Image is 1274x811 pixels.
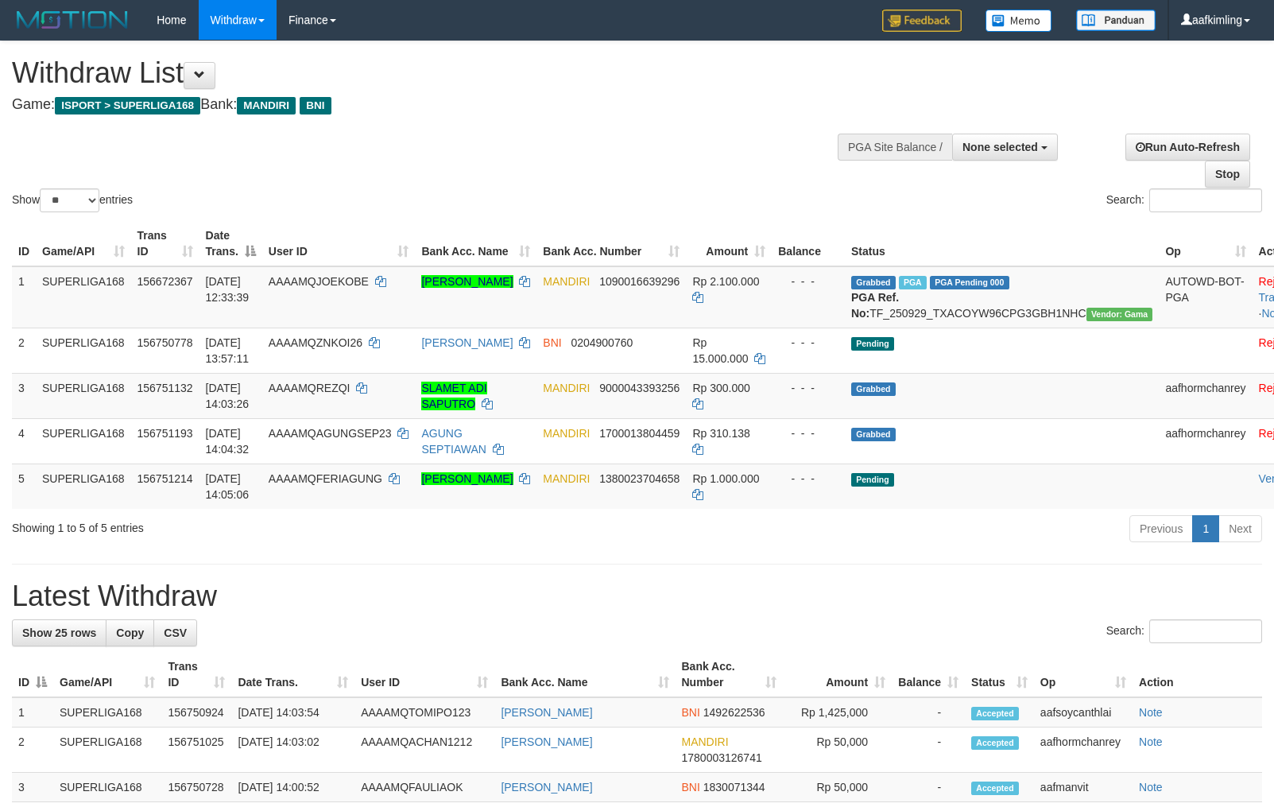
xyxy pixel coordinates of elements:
td: 3 [12,373,36,418]
span: MANDIRI [543,427,590,440]
th: Game/API: activate to sort column ascending [53,652,161,697]
th: Trans ID: activate to sort column ascending [131,221,199,266]
td: 2 [12,728,53,773]
td: AUTOWD-BOT-PGA [1159,266,1252,328]
span: Rp 1.000.000 [692,472,759,485]
td: 4 [12,418,36,464]
td: SUPERLIGA168 [36,464,131,509]
div: - - - [778,335,838,351]
span: Pending [851,337,894,351]
th: Trans ID: activate to sort column ascending [161,652,231,697]
td: 1 [12,266,36,328]
h4: Game: Bank: [12,97,834,113]
td: aafsoycanthlai [1034,697,1133,728]
a: Next [1218,515,1262,542]
a: Note [1139,781,1163,794]
span: Accepted [971,736,1019,750]
input: Search: [1149,619,1262,643]
td: Rp 1,425,000 [783,697,892,728]
span: ISPORT > SUPERLIGA168 [55,97,200,114]
span: Copy 1492622536 to clipboard [703,706,765,719]
b: PGA Ref. No: [851,291,899,320]
td: aafmanvit [1034,773,1133,802]
span: None selected [962,141,1038,153]
span: AAAAMQREZQI [269,382,350,394]
span: BNI [682,706,700,719]
img: Button%20Memo.svg [986,10,1052,32]
a: Run Auto-Refresh [1125,134,1250,161]
span: [DATE] 14:03:26 [206,382,250,410]
span: Rp 310.138 [692,427,749,440]
a: [PERSON_NAME] [421,275,513,288]
td: [DATE] 14:03:54 [231,697,354,728]
span: BNI [682,781,700,794]
a: [PERSON_NAME] [501,781,592,794]
span: Pending [851,473,894,487]
span: MANDIRI [237,97,296,114]
th: Amount: activate to sort column ascending [783,652,892,697]
th: Bank Acc. Name: activate to sort column ascending [494,652,675,697]
td: - [892,728,965,773]
a: [PERSON_NAME] [501,735,592,748]
span: Copy 1700013804459 to clipboard [599,427,680,440]
td: aafhormchanrey [1034,728,1133,773]
span: 156750778 [137,336,193,349]
td: - [892,773,965,802]
th: ID: activate to sort column descending [12,652,53,697]
th: Action [1133,652,1262,697]
span: Marked by aafsengchandara [899,276,927,289]
td: [DATE] 14:03:02 [231,728,354,773]
td: 1 [12,697,53,728]
td: SUPERLIGA168 [36,328,131,373]
span: Grabbed [851,382,896,396]
span: Copy 1780003126741 to clipboard [682,751,762,764]
td: 156750924 [161,697,231,728]
span: BNI [300,97,331,114]
label: Show entries [12,188,133,212]
div: Showing 1 to 5 of 5 entries [12,514,519,536]
span: 156751193 [137,427,193,440]
th: Balance [772,221,845,266]
span: Copy 1380023704658 to clipboard [599,472,680,485]
a: Copy [106,619,154,646]
th: Bank Acc. Name: activate to sort column ascending [415,221,536,266]
th: Op: activate to sort column ascending [1159,221,1252,266]
span: Grabbed [851,428,896,441]
td: - [892,697,965,728]
a: [PERSON_NAME] [501,706,592,719]
th: Status: activate to sort column ascending [965,652,1034,697]
div: - - - [778,425,838,441]
span: Copy 9000043393256 to clipboard [599,382,680,394]
td: SUPERLIGA168 [36,266,131,328]
span: [DATE] 12:33:39 [206,275,250,304]
img: panduan.png [1076,10,1156,31]
span: PGA Pending [930,276,1009,289]
td: SUPERLIGA168 [53,728,161,773]
span: AAAAMQFERIAGUNG [269,472,382,485]
td: SUPERLIGA168 [53,773,161,802]
a: AGUNG SEPTIAWAN [421,427,486,456]
span: Accepted [971,707,1019,720]
span: 156751214 [137,472,193,485]
td: Rp 50,000 [783,773,892,802]
th: Date Trans.: activate to sort column descending [199,221,262,266]
div: - - - [778,380,838,396]
td: aafhormchanrey [1159,373,1252,418]
span: AAAAMQJOEKOBE [269,275,369,288]
span: MANDIRI [543,472,590,485]
div: - - - [778,274,838,289]
a: Note [1139,735,1163,748]
h1: Withdraw List [12,57,834,89]
span: Copy 1830071344 to clipboard [703,781,765,794]
h1: Latest Withdraw [12,580,1262,612]
span: MANDIRI [543,382,590,394]
span: Copy [116,627,144,639]
th: Bank Acc. Number: activate to sort column ascending [676,652,783,697]
th: Date Trans.: activate to sort column ascending [231,652,354,697]
th: User ID: activate to sort column ascending [262,221,416,266]
span: Copy 0204900760 to clipboard [571,336,633,349]
input: Search: [1149,188,1262,212]
select: Showentries [40,188,99,212]
a: [PERSON_NAME] [421,472,513,485]
th: Game/API: activate to sort column ascending [36,221,131,266]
